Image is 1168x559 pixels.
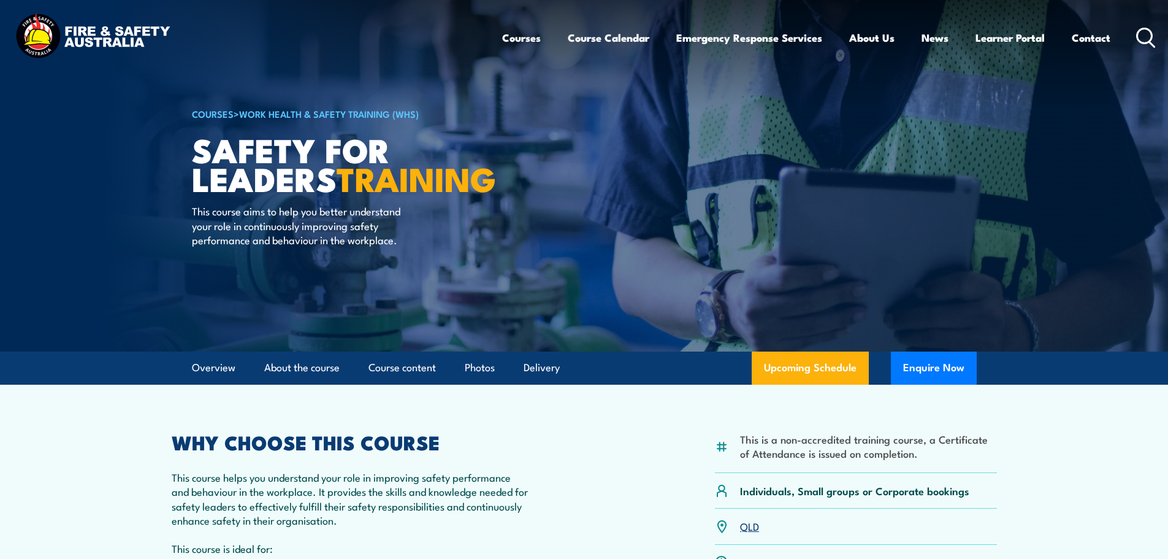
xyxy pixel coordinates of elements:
strong: TRAINING [337,152,496,203]
a: Emergency Response Services [676,21,822,54]
p: This course aims to help you better understand your role in continuously improving safety perform... [192,204,416,247]
a: News [922,21,949,54]
a: About the course [264,352,340,384]
h6: > [192,106,495,121]
a: Learner Portal [975,21,1045,54]
p: Individuals, Small groups or Corporate bookings [740,484,969,498]
h1: Safety For Leaders [192,135,495,192]
a: Courses [502,21,541,54]
a: Work Health & Safety Training (WHS) [239,107,419,120]
a: Photos [465,352,495,384]
a: About Us [849,21,895,54]
p: This course helps you understand your role in improving safety performance and behaviour in the w... [172,470,530,528]
a: Contact [1072,21,1110,54]
a: COURSES [192,107,234,120]
a: Delivery [524,352,560,384]
button: Enquire Now [891,352,977,385]
a: Upcoming Schedule [752,352,869,385]
p: This course is ideal for: [172,541,530,555]
a: Overview [192,352,235,384]
a: Course content [368,352,436,384]
li: This is a non-accredited training course, a Certificate of Attendance is issued on completion. [740,432,997,461]
a: Course Calendar [568,21,649,54]
h2: WHY CHOOSE THIS COURSE [172,433,530,450]
a: QLD [740,519,759,533]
